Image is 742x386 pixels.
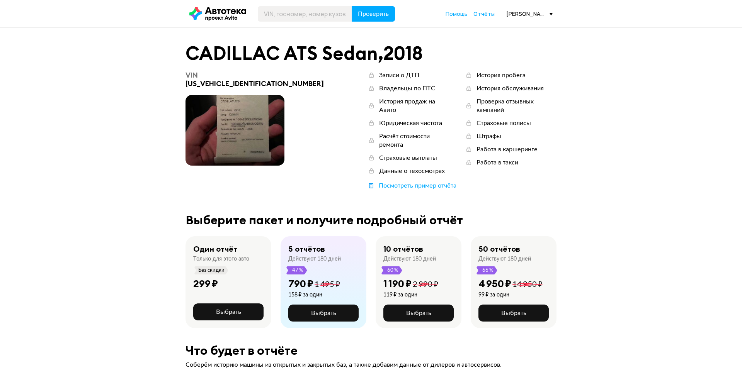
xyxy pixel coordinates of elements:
span: VIN [185,71,198,80]
div: CADILLAC ATS Sedan , 2018 [185,43,556,63]
span: 1 495 ₽ [315,281,340,288]
div: Расчёт стоимости ремонта [379,132,449,149]
div: 99 ₽ за один [478,291,543,298]
div: Посмотреть пример отчёта [379,181,456,190]
span: Выбрать [311,310,336,316]
div: 1 190 ₽ [383,278,412,290]
span: Выбрать [501,310,526,316]
div: Проверка отзывных кампаний [477,97,556,114]
div: Действуют 180 дней [478,256,531,262]
div: 4 950 ₽ [478,278,511,290]
div: Действуют 180 дней [383,256,436,262]
div: История обслуживания [477,84,544,93]
div: Штрафы [477,132,501,141]
div: История продаж на Авито [379,97,449,114]
div: [US_VEHICLE_IDENTIFICATION_NUMBER] [185,71,329,88]
button: Проверить [352,6,395,22]
span: Помощь [446,10,468,17]
button: Выбрать [288,305,359,322]
div: Только для этого авто [193,256,249,262]
span: 14 950 ₽ [512,281,543,288]
div: История пробега [477,71,526,80]
div: Действуют 180 дней [288,256,341,262]
div: Выберите пакет и получите подробный отчёт [185,213,556,227]
span: Без скидки [198,266,225,274]
span: -47 % [290,266,304,274]
button: Выбрать [193,303,264,320]
div: Работа в такси [477,158,518,167]
div: Записи о ДТП [379,71,419,80]
div: Один отчёт [193,244,237,254]
button: Выбрать [478,305,549,322]
input: VIN, госномер, номер кузова [258,6,352,22]
div: Соберём историю машины из открытых и закрытых баз, а также добавим данные от дилеров и автосервисов. [185,361,556,369]
div: Работа в каршеринге [477,145,538,154]
div: Владельцы по ПТС [379,84,435,93]
div: 790 ₽ [288,278,313,290]
span: Выбрать [406,310,431,316]
div: 50 отчётов [478,244,520,254]
div: [PERSON_NAME][EMAIL_ADDRESS][DOMAIN_NAME] [506,10,553,17]
div: 158 ₽ за один [288,291,340,298]
span: 2 990 ₽ [413,281,438,288]
a: Помощь [446,10,468,18]
span: Выбрать [216,309,241,315]
div: Юридическая чистота [379,119,442,127]
span: Отчёты [473,10,495,17]
span: -66 % [480,266,494,274]
span: Проверить [358,11,389,17]
a: Посмотреть пример отчёта [368,181,456,190]
span: -60 % [385,266,399,274]
div: Страховые выплаты [379,154,437,162]
div: 299 ₽ [193,278,218,290]
button: Выбрать [383,305,454,322]
div: 5 отчётов [288,244,325,254]
a: Отчёты [473,10,495,18]
div: Страховые полисы [477,119,531,127]
div: 10 отчётов [383,244,423,254]
div: 119 ₽ за один [383,291,438,298]
div: Что будет в отчёте [185,344,556,357]
div: Данные о техосмотрах [379,167,445,175]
